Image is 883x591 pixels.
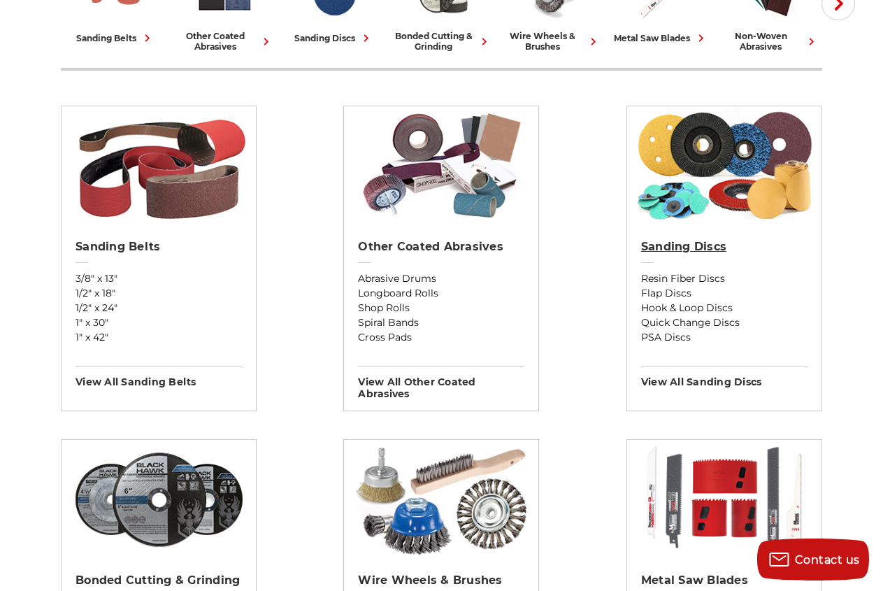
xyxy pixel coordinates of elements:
[76,366,242,388] h3: View All sanding belts
[641,286,807,301] a: Flap Discs
[641,574,807,588] h2: Metal Saw Blades
[358,286,524,301] a: Longboard Rolls
[721,31,819,52] div: non-woven abrasives
[76,240,242,254] h2: Sanding Belts
[76,315,242,330] a: 1" x 30"
[76,330,242,345] a: 1" x 42"
[641,315,807,330] a: Quick Change Discs
[69,106,250,225] img: Sanding Belts
[351,440,532,559] img: Wire Wheels & Brushes
[358,330,524,345] a: Cross Pads
[358,271,524,286] a: Abrasive Drums
[76,31,155,45] div: sanding belts
[358,574,524,588] h2: Wire Wheels & Brushes
[633,106,814,225] img: Sanding Discs
[175,31,273,52] div: other coated abrasives
[358,315,524,330] a: Spiral Bands
[795,553,860,567] span: Contact us
[358,366,524,400] h3: View All other coated abrasives
[641,240,807,254] h2: Sanding Discs
[76,271,242,286] a: 3/8" x 13"
[641,366,807,388] h3: View All sanding discs
[76,286,242,301] a: 1/2" x 18"
[757,539,869,581] button: Contact us
[69,440,250,559] img: Bonded Cutting & Grinding
[394,31,491,52] div: bonded cutting & grinding
[76,301,242,315] a: 1/2" x 24"
[614,31,708,45] div: metal saw blades
[358,301,524,315] a: Shop Rolls
[358,240,524,254] h2: Other Coated Abrasives
[76,574,242,588] h2: Bonded Cutting & Grinding
[351,106,532,225] img: Other Coated Abrasives
[641,330,807,345] a: PSA Discs
[641,301,807,315] a: Hook & Loop Discs
[294,31,373,45] div: sanding discs
[633,440,814,559] img: Metal Saw Blades
[641,271,807,286] a: Resin Fiber Discs
[503,31,601,52] div: wire wheels & brushes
